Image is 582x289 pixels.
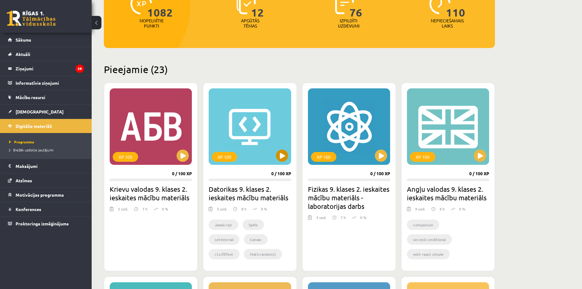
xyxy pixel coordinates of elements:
i: 39 [75,65,84,73]
p: Apgūtās tēmas [238,18,262,28]
a: Konferences [8,202,84,216]
a: Rīgas 1. Tālmācības vidusskola [7,11,56,26]
div: XP 100 [212,152,237,162]
div: XP 100 [113,152,138,162]
h2: Fizikas 9. klases 2. ieskaites mācību materiāls - laboratorijas darbs [308,185,390,210]
h2: Pieejamie (23) [104,63,495,75]
a: Aktuāli [8,47,84,61]
span: Mācību resursi [16,94,45,100]
div: 5 uzd. [118,206,128,215]
li: second conditional [407,234,452,245]
a: Atzīmes [8,173,84,187]
a: Mācību resursi [8,90,84,104]
a: Sākums [8,33,84,47]
p: 0 % [459,206,465,212]
div: XP 100 [311,152,336,162]
span: Biežāk uzdotie jautājumi [9,147,53,152]
span: Atzīmes [16,178,32,183]
a: Maksājumi [8,159,84,173]
legend: Informatīvie ziņojumi [16,76,84,90]
span: Programma [9,139,34,144]
span: Sākums [16,37,31,43]
span: Konferences [16,206,41,212]
div: XP 100 [410,152,435,162]
a: Informatīvie ziņojumi [8,76,84,90]
a: Motivācijas programma [8,188,84,202]
legend: Maksājumi [16,159,84,173]
h2: Krievu valodas 9. klases 2. ieskaites mācību materiāls [110,185,192,202]
li: JavaScript [209,220,238,230]
li: Canvas [244,234,268,245]
li: setInterval [209,234,240,245]
p: 0 % [261,206,267,212]
p: 0 % [360,215,366,220]
li: ctx.fillText [209,249,240,259]
li: wish +past simple [407,249,450,259]
a: Digitālie materiāli [8,119,84,133]
p: Izpildīti uzdevumi [337,18,361,28]
div: 3 uzd. [316,215,326,224]
span: Proktoringa izmēģinājums [16,221,69,226]
h2: Datorikas 9. klases 2. ieskaites mācību materiāls [209,185,291,202]
p: 7 h [142,206,148,212]
div: 5 uzd. [217,206,227,215]
a: [DEMOGRAPHIC_DATA] [8,105,84,119]
a: Ziņojumi39 [8,61,84,76]
a: Programma [9,139,86,145]
a: Proktoringa izmēģinājums [8,217,84,231]
span: Motivācijas programma [16,192,64,198]
p: 0 % [162,206,168,212]
p: 8 h [241,206,247,212]
p: Nepieciešamais laiks [431,18,464,28]
li: Spēle [243,220,264,230]
p: 7 h [341,215,346,220]
h2: Angļu valodas 9. klases 2. ieskaites mācību materiāls [407,185,489,202]
legend: Ziņojumi [16,61,84,76]
div: 9 uzd. [415,206,425,215]
p: Nopelnītie punkti [140,18,164,28]
p: 8 h [440,206,445,212]
span: [DEMOGRAPHIC_DATA] [16,109,64,114]
li: comparison [407,220,439,230]
li: Math.random() [244,249,282,259]
a: Biežāk uzdotie jautājumi [9,147,86,153]
span: Digitālie materiāli [16,123,52,129]
span: Aktuāli [16,51,30,57]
